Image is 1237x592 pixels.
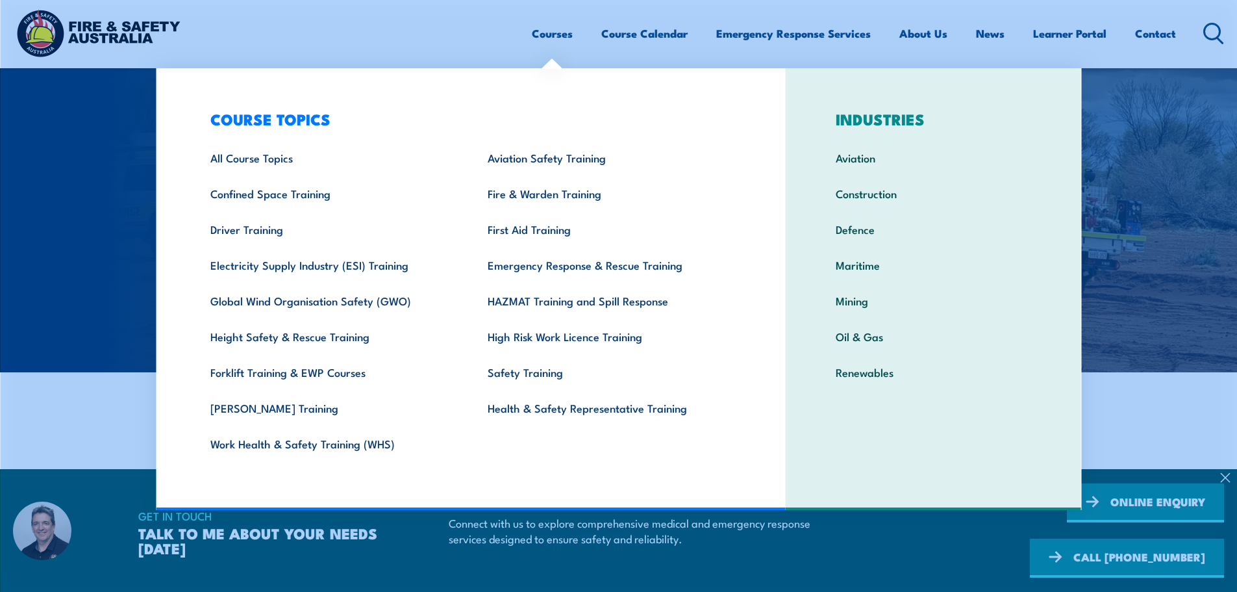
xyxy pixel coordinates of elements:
[1135,16,1176,51] a: Contact
[532,16,573,51] a: Courses
[468,318,745,354] a: High Risk Work Licence Training
[190,110,745,128] h3: COURSE TOPICS
[816,318,1051,354] a: Oil & Gas
[190,247,468,283] a: Electricity Supply Industry (ESI) Training
[468,175,745,211] a: Fire & Warden Training
[138,526,395,556] h3: TALK TO ME ABOUT YOUR NEEDS [DATE]
[468,354,745,390] a: Safety Training
[190,211,468,247] a: Driver Training
[190,390,468,426] a: [PERSON_NAME] Training
[468,247,745,283] a: Emergency Response & Rescue Training
[816,283,1051,318] a: Mining
[816,354,1051,390] a: Renewables
[449,515,825,546] p: Connect with us to explore comprehensive medical and emergency response services designed to ensu...
[190,140,468,175] a: All Course Topics
[899,16,947,51] a: About Us
[716,16,871,51] a: Emergency Response Services
[138,506,395,526] span: GET IN TOUCH
[190,354,468,390] a: Forklift Training & EWP Courses
[1033,16,1106,51] a: Learner Portal
[190,175,468,211] a: Confined Space Training
[976,16,1005,51] a: News
[190,283,468,318] a: Global Wind Organisation Safety (GWO)
[601,16,688,51] a: Course Calendar
[468,390,745,426] a: Health & Safety Representative Training
[190,318,468,354] a: Height Safety & Rescue Training
[1030,539,1224,578] a: CALL [PHONE_NUMBER]
[816,140,1051,175] a: Aviation
[468,283,745,318] a: HAZMAT Training and Spill Response
[190,426,468,461] a: Work Health & Safety Training (WHS)
[1067,483,1224,522] a: ONLINE ENQUIRY
[468,211,745,247] a: First Aid Training
[816,211,1051,247] a: Defence
[468,140,745,175] a: Aviation Safety Training
[816,175,1051,211] a: Construction
[816,247,1051,283] a: Maritime
[13,502,71,560] img: Dave – Fire and Safety Australia
[816,110,1051,128] h3: INDUSTRIES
